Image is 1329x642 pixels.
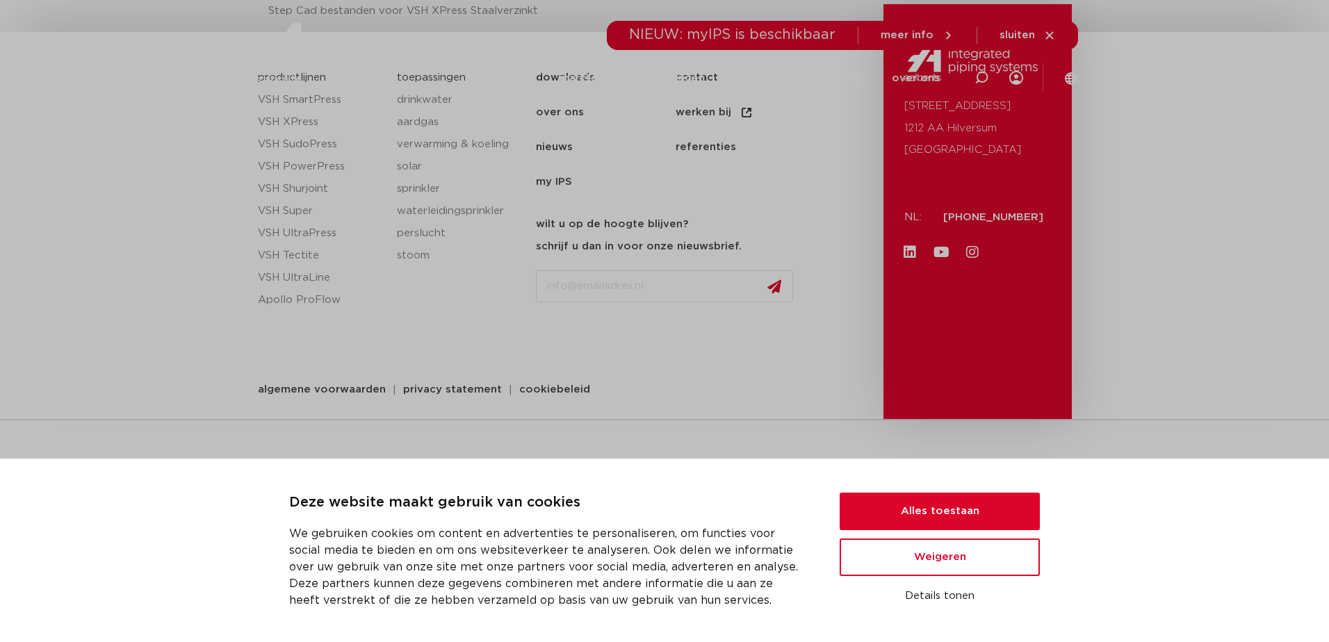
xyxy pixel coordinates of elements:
[509,384,601,395] a: cookiebeleid
[536,60,877,199] nav: Menu
[403,384,502,395] span: privacy statement
[536,270,793,302] input: info@emailadres.nl
[840,493,1040,530] button: Alles toestaan
[1000,30,1035,40] span: sluiten
[258,200,383,222] a: VSH Super
[892,50,940,106] a: over ons
[820,50,864,106] a: services
[397,156,522,178] a: solar
[943,212,1043,222] a: [PHONE_NUMBER]
[258,178,383,200] a: VSH Shurjoint
[247,384,396,395] a: algemene voorwaarden
[536,95,676,130] a: over ons
[475,50,532,106] a: producten
[904,206,927,229] p: NL:
[840,538,1040,576] button: Weigeren
[840,584,1040,608] button: Details tonen
[904,95,1050,162] p: [STREET_ADDRESS] 1212 AA Hilversum [GEOGRAPHIC_DATA]
[289,492,806,514] p: Deze website maakt gebruik van cookies
[258,156,383,178] a: VSH PowerPress
[519,384,590,395] span: cookiebeleid
[1009,50,1023,106] div: my IPS
[393,384,512,395] a: privacy statement
[258,289,383,311] a: Apollo ProFlow
[258,384,386,395] span: algemene voorwaarden
[258,222,383,245] a: VSH UltraPress
[676,95,815,130] a: werken bij
[536,241,742,252] strong: schrijf u dan in voor onze nieuwsbrief.
[397,200,522,222] a: waterleidingsprinkler
[397,222,522,245] a: perslucht
[1000,29,1056,42] a: sluiten
[258,245,383,267] a: VSH Tectite
[258,111,383,133] a: VSH XPress
[397,133,522,156] a: verwarming & koeling
[536,219,688,229] strong: wilt u op de hoogte blijven?
[629,28,835,42] span: NIEUW: myIPS is beschikbaar
[536,130,676,165] a: nieuws
[767,279,781,294] img: send.svg
[289,525,806,609] p: We gebruiken cookies om content en advertenties te personaliseren, om functies voor social media ...
[258,133,383,156] a: VSH SudoPress
[881,30,933,40] span: meer info
[881,29,954,42] a: meer info
[560,50,604,106] a: markten
[397,178,522,200] a: sprinkler
[536,165,676,199] a: my IPS
[733,50,792,106] a: downloads
[397,245,522,267] a: stoom
[397,111,522,133] a: aardgas
[676,130,815,165] a: referenties
[258,267,383,289] a: VSH UltraLine
[632,50,705,106] a: toepassingen
[475,50,940,106] nav: Menu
